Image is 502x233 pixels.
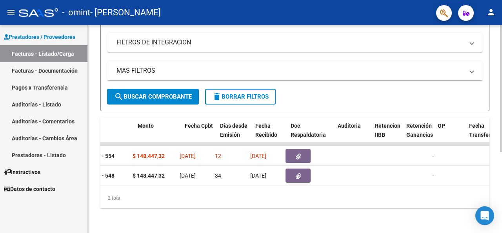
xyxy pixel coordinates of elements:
[372,117,403,152] datatable-header-cell: Retencion IIBB
[287,117,335,152] datatable-header-cell: Doc Respaldatoria
[116,66,464,75] mat-panel-title: MAS FILTROS
[250,153,266,159] span: [DATE]
[250,172,266,179] span: [DATE]
[255,123,277,138] span: Fecha Recibido
[138,123,154,129] span: Monto
[205,89,276,105] button: Borrar Filtros
[114,93,192,100] span: Buscar Comprobante
[335,117,372,152] datatable-header-cell: Auditoria
[438,123,445,129] span: OP
[215,172,221,179] span: 34
[62,4,90,21] span: - omint
[114,92,124,101] mat-icon: search
[133,172,165,179] strong: $ 148.447,32
[4,185,55,193] span: Datos de contacto
[403,117,435,152] datatable-header-cell: Retención Ganancias
[100,188,489,208] div: 2 total
[180,153,196,159] span: [DATE]
[469,123,498,138] span: Fecha Transferido
[107,33,483,52] mat-expansion-panel-header: FILTROS DE INTEGRACION
[4,33,75,41] span: Prestadores / Proveedores
[212,92,222,101] mat-icon: delete
[433,172,434,179] span: -
[107,61,483,80] mat-expansion-panel-header: MAS FILTROS
[4,168,40,176] span: Instructivos
[180,172,196,179] span: [DATE]
[182,117,217,152] datatable-header-cell: Fecha Cpbt
[433,153,434,159] span: -
[338,123,361,129] span: Auditoria
[90,4,161,21] span: - [PERSON_NAME]
[185,123,213,129] span: Fecha Cpbt
[107,89,199,105] button: Buscar Comprobante
[116,38,464,47] mat-panel-title: FILTROS DE INTEGRACION
[212,93,269,100] span: Borrar Filtros
[215,153,221,159] span: 12
[375,123,400,138] span: Retencion IIBB
[6,7,16,17] mat-icon: menu
[475,206,494,225] div: Open Intercom Messenger
[135,117,182,152] datatable-header-cell: Monto
[217,117,252,152] datatable-header-cell: Días desde Emisión
[435,117,466,152] datatable-header-cell: OP
[133,153,165,159] strong: $ 148.447,32
[291,123,326,138] span: Doc Respaldatoria
[486,7,496,17] mat-icon: person
[252,117,287,152] datatable-header-cell: Fecha Recibido
[406,123,433,138] span: Retención Ganancias
[220,123,247,138] span: Días desde Emisión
